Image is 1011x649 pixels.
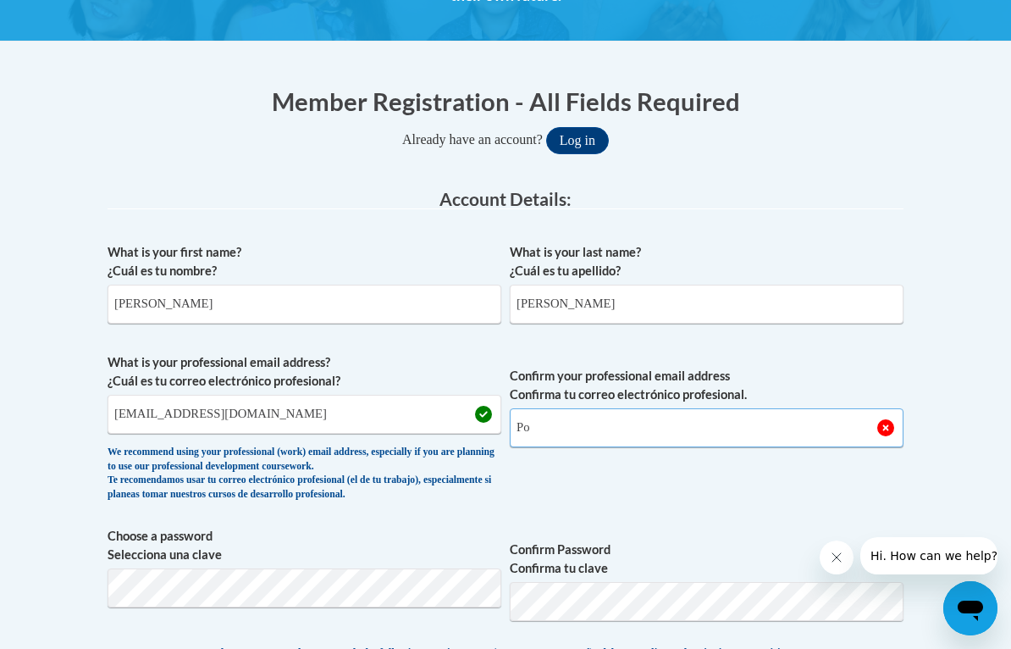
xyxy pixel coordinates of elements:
input: Metadata input [108,395,501,434]
button: Log in [546,127,609,154]
label: Confirm Password Confirma tu clave [510,541,903,578]
label: What is your first name? ¿Cuál es tu nombre? [108,243,501,280]
span: Already have an account? [402,132,543,147]
label: Choose a password Selecciona una clave [108,527,501,564]
h1: Member Registration - All Fields Required [108,84,903,119]
iframe: Message from company [860,537,997,574]
iframe: Button to launch messaging window [943,581,997,635]
span: Account Details: [439,188,572,209]
div: We recommend using your professional (work) email address, especially if you are planning to use ... [108,446,501,502]
label: What is your last name? ¿Cuál es tu apellido? [510,243,903,280]
iframe: Close message [820,541,854,574]
input: Metadata input [510,285,903,324]
label: What is your professional email address? ¿Cuál es tu correo electrónico profesional? [108,353,501,391]
input: Required [510,408,903,447]
input: Metadata input [108,285,501,324]
label: Confirm your professional email address Confirma tu correo electrónico profesional. [510,367,903,404]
